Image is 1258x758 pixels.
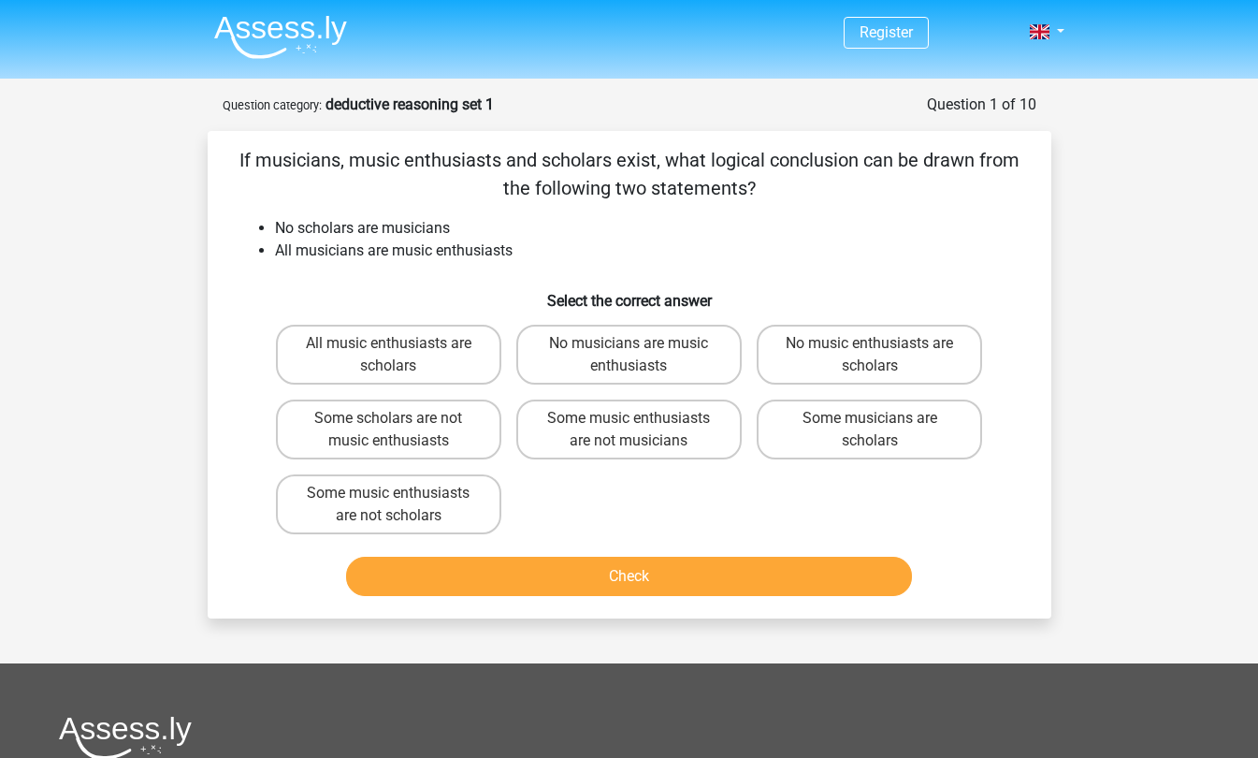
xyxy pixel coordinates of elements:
[516,325,742,385] label: No musicians are music enthusiasts
[276,400,501,459] label: Some scholars are not music enthusiasts
[214,15,347,59] img: Assessly
[238,277,1021,310] h6: Select the correct answer
[516,400,742,459] label: Some music enthusiasts are not musicians
[275,217,1021,240] li: No scholars are musicians
[325,95,494,113] strong: deductive reasoning set 1
[275,240,1021,262] li: All musicians are music enthusiasts
[757,325,982,385] label: No music enthusiasts are scholars
[757,400,982,459] label: Some musicians are scholars
[860,23,913,41] a: Register
[346,557,912,596] button: Check
[927,94,1036,116] div: Question 1 of 10
[223,98,322,112] small: Question category:
[238,146,1021,202] p: If musicians, music enthusiasts and scholars exist, what logical conclusion can be drawn from the...
[276,474,501,534] label: Some music enthusiasts are not scholars
[276,325,501,385] label: All music enthusiasts are scholars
